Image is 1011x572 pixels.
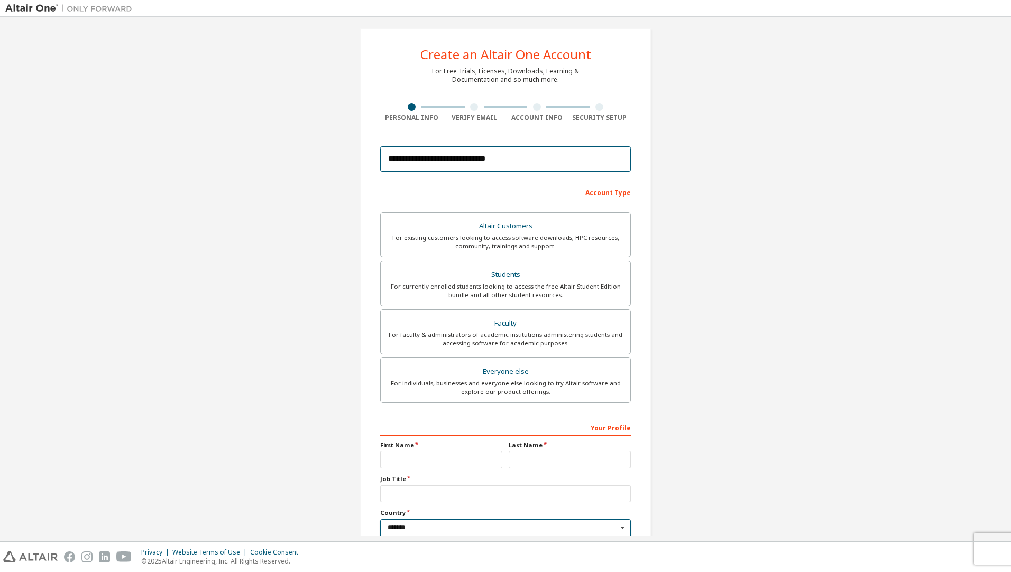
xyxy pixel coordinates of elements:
img: instagram.svg [81,551,93,562]
label: Last Name [509,441,631,449]
img: Altair One [5,3,137,14]
div: Students [387,267,624,282]
div: For individuals, businesses and everyone else looking to try Altair software and explore our prod... [387,379,624,396]
img: altair_logo.svg [3,551,58,562]
div: Account Type [380,183,631,200]
label: Country [380,509,631,517]
div: Faculty [387,316,624,331]
div: Altair Customers [387,219,624,234]
div: Verify Email [443,114,506,122]
div: Privacy [141,548,172,557]
img: linkedin.svg [99,551,110,562]
div: For currently enrolled students looking to access the free Altair Student Edition bundle and all ... [387,282,624,299]
label: Job Title [380,475,631,483]
label: First Name [380,441,502,449]
div: For faculty & administrators of academic institutions administering students and accessing softwa... [387,330,624,347]
div: For existing customers looking to access software downloads, HPC resources, community, trainings ... [387,234,624,251]
div: Security Setup [568,114,631,122]
div: Create an Altair One Account [420,48,591,61]
div: For Free Trials, Licenses, Downloads, Learning & Documentation and so much more. [432,67,579,84]
p: © 2025 Altair Engineering, Inc. All Rights Reserved. [141,557,305,566]
div: Website Terms of Use [172,548,250,557]
img: youtube.svg [116,551,132,562]
div: Everyone else [387,364,624,379]
div: Cookie Consent [250,548,305,557]
div: Personal Info [380,114,443,122]
div: Your Profile [380,419,631,436]
img: facebook.svg [64,551,75,562]
div: Account Info [505,114,568,122]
